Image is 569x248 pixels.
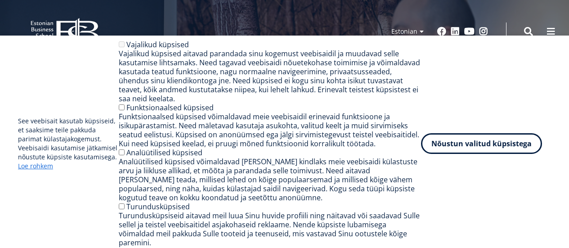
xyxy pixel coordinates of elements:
[421,133,542,154] button: Nõustun valitud küpsistega
[126,202,190,212] label: Turundusküpsised
[18,162,53,171] a: Loe rohkem
[18,117,119,171] p: See veebisait kasutab küpsiseid, et saaksime teile pakkuda parimat külastajakogemust. Veebisaidi ...
[451,27,460,36] a: Linkedin
[437,27,446,36] a: Facebook
[119,211,421,247] div: Turundusküpsiseid aitavad meil luua Sinu huvide profiili ning näitavad või saadavad Sulle sellel ...
[119,157,421,202] div: Analüütilised küpsised võimaldavad [PERSON_NAME] kindlaks meie veebisaidi külastuste arvu ja liik...
[126,103,214,113] label: Funktsionaalsed küpsised
[464,27,475,36] a: Youtube
[126,40,189,50] label: Vajalikud küpsised
[126,148,202,158] label: Analüütilised küpsised
[119,49,421,103] div: Vajalikud küpsised aitavad parandada sinu kogemust veebisaidil ja muudavad selle kasutamise lihts...
[479,27,488,36] a: Instagram
[119,112,421,148] div: Funktsionaalsed küpsised võimaldavad meie veebisaidil erinevaid funktsioone ja isikupärastamist. ...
